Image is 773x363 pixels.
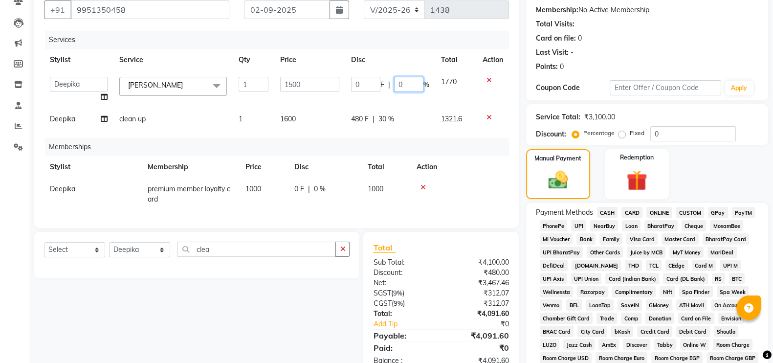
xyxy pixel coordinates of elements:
[536,5,758,15] div: No Active Membership
[645,313,674,324] span: Donation
[618,299,642,311] span: SaveIN
[540,299,563,311] span: Venmo
[393,299,402,307] span: 9%
[571,220,586,231] span: UPI
[620,168,653,193] img: _gift.svg
[669,247,704,258] span: MyT Money
[676,326,710,337] span: Debit Card
[621,207,642,218] span: CARD
[128,81,183,90] span: [PERSON_NAME]
[366,278,441,288] div: Net:
[637,326,672,337] span: Credit Card
[454,319,516,329] div: ₹0
[590,220,618,231] span: NearBuy
[388,80,390,90] span: |
[44,49,113,71] th: Stylist
[378,114,394,124] span: 30 %
[536,5,578,15] div: Membership:
[644,220,678,231] span: BharatPay
[597,207,618,218] span: CASH
[142,156,240,178] th: Membership
[362,156,411,178] th: Total
[680,339,709,350] span: Online W
[542,169,574,191] img: _cash.svg
[621,313,641,324] span: Comp
[725,81,753,95] button: Apply
[411,156,509,178] th: Action
[623,339,650,350] span: Discover
[536,47,569,58] div: Last Visit:
[366,288,441,298] div: ( )
[660,286,675,297] span: Nift
[540,339,560,350] span: LUZO
[571,273,601,284] span: UPI Union
[540,247,583,258] span: UPI BharatPay
[314,184,326,194] span: 0 %
[587,247,623,258] span: Other Cards
[578,33,582,44] div: 0
[536,112,580,122] div: Service Total:
[707,247,737,258] span: MariDeal
[665,260,688,271] span: CEdge
[626,233,658,245] span: Visa Card
[703,233,750,245] span: BharatPay Card
[625,260,642,271] span: THD
[572,260,621,271] span: [DOMAIN_NAME]
[540,326,574,337] span: BRAC Card
[45,138,516,156] div: Memberships
[366,319,453,329] a: Add Tip
[148,184,230,204] span: premium member loyalty card
[50,114,75,123] span: Deepika
[423,80,429,90] span: %
[280,114,296,123] span: 1600
[577,286,608,297] span: Razorpay
[536,83,610,93] div: Coupon Code
[373,299,391,308] span: CGST
[560,62,564,72] div: 0
[679,286,713,297] span: Spa Finder
[70,0,229,19] input: Search by Name/Mobile/Email/Code
[536,207,593,218] span: Payment Methods
[183,81,187,90] a: x
[540,220,568,231] span: PhonePe
[274,49,345,71] th: Price
[720,260,741,271] span: UPI M
[682,220,707,231] span: Cheque
[583,129,615,137] label: Percentage
[627,247,665,258] span: Juice by MCB
[729,273,745,284] span: BTC
[732,207,755,218] span: PayTM
[540,286,574,297] span: Wellnessta
[441,309,516,319] div: ₹4,091.60
[441,77,457,86] span: 1770
[712,273,725,284] span: RS
[441,342,516,354] div: ₹0
[596,313,617,324] span: Trade
[233,49,274,71] th: Qty
[576,233,596,245] span: Bank
[611,326,633,337] span: bKash
[308,184,310,194] span: |
[536,62,558,72] div: Points:
[366,268,441,278] div: Discount:
[240,156,288,178] th: Price
[366,298,441,309] div: ( )
[692,260,716,271] span: Card M
[678,313,714,324] span: Card on File
[239,114,243,123] span: 1
[676,207,704,218] span: CUSTOM
[577,326,607,337] span: City Card
[368,184,383,193] span: 1000
[373,243,396,253] span: Total
[711,299,745,311] span: On Account
[646,260,662,271] span: TCL
[119,114,146,123] span: clean up
[351,114,369,124] span: 480 F
[435,49,476,71] th: Total
[366,309,441,319] div: Total:
[373,114,375,124] span: |
[605,273,659,284] span: Card (Indian Bank)
[598,339,619,350] span: AmEx
[708,207,728,218] span: GPay
[662,233,699,245] span: Master Card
